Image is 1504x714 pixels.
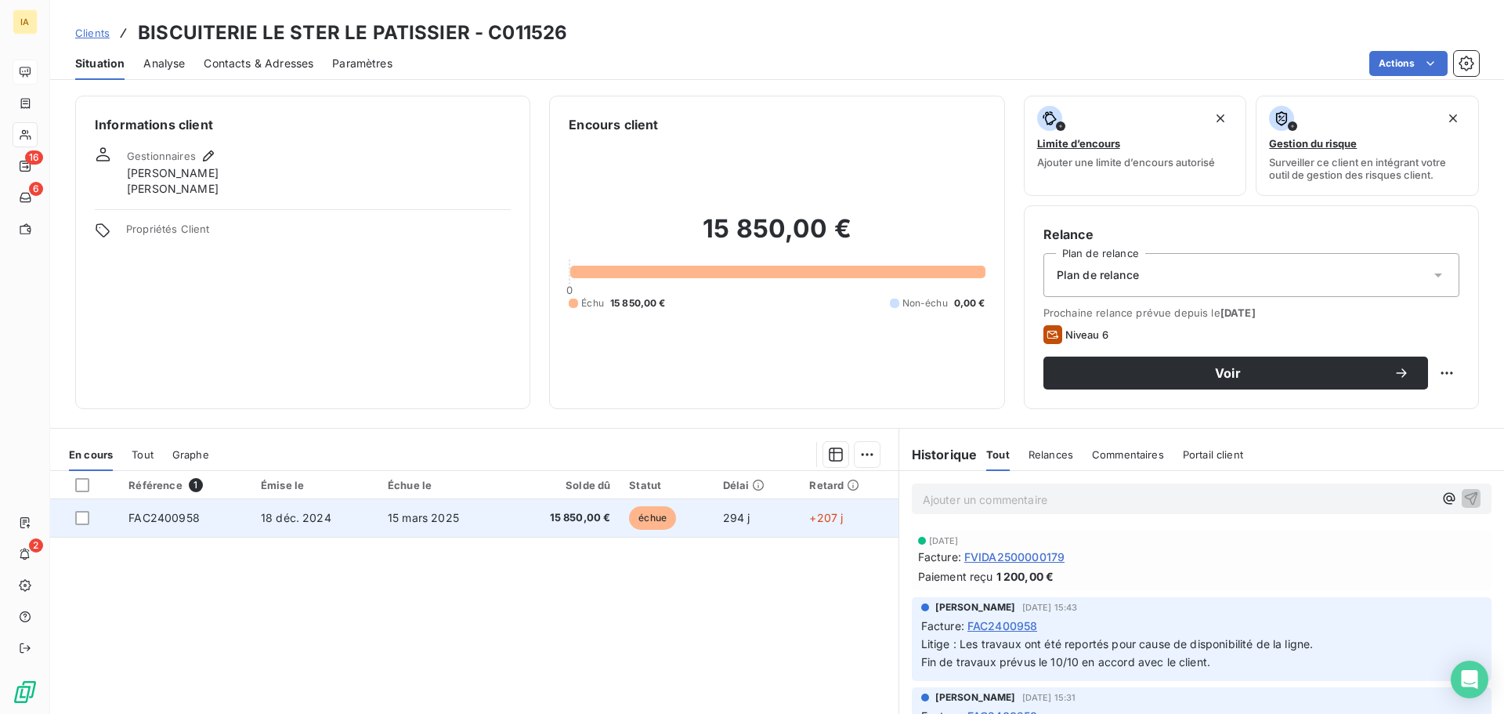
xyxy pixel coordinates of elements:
button: Gestion du risqueSurveiller ce client en intégrant votre outil de gestion des risques client. [1256,96,1479,196]
span: [DATE] [929,536,959,545]
span: [DATE] 15:31 [1022,693,1076,702]
span: Gestionnaires [127,150,196,162]
span: 16 [25,150,43,165]
span: [DATE] [1220,306,1256,319]
span: 2 [29,538,43,553]
button: Actions [1369,51,1448,76]
span: 15 850,00 € [610,296,666,310]
span: Commentaires [1092,448,1164,461]
span: 294 j [723,511,750,524]
span: Portail client [1183,448,1243,461]
h6: Historique [899,445,978,464]
h3: BISCUITERIE LE STER LE PATISSIER - C011526 [138,19,567,47]
div: Statut [629,479,703,491]
div: Échue le [388,479,497,491]
span: Tout [986,448,1010,461]
span: 6 [29,182,43,196]
span: FAC2400958 [128,511,200,524]
span: Surveiller ce client en intégrant votre outil de gestion des risques client. [1269,156,1466,181]
div: Référence [128,478,242,492]
span: 0,00 € [954,296,985,310]
span: Relances [1029,448,1073,461]
span: Contacts & Adresses [204,56,313,71]
span: [PERSON_NAME] [127,181,219,197]
span: Voir [1062,367,1394,379]
span: FVIDA2500000179 [964,549,1065,565]
span: [DATE] 15:43 [1022,603,1078,612]
span: Litige : Les travaux ont été reportés pour cause de disponibilité de la ligne. Fin de travaux pré... [921,637,1314,669]
span: Plan de relance [1057,267,1139,283]
span: Facture : [918,549,961,565]
span: Limite d’encours [1037,137,1120,150]
span: Graphe [172,448,209,461]
span: Ajouter une limite d’encours autorisé [1037,156,1215,169]
span: FAC2400958 [967,618,1038,634]
h6: Informations client [95,115,511,134]
span: [PERSON_NAME] [935,690,1016,705]
span: [PERSON_NAME] [127,165,219,181]
span: 15 850,00 € [516,510,611,526]
span: Prochaine relance prévue depuis le [1043,306,1459,319]
div: Open Intercom Messenger [1451,661,1488,698]
div: Solde dû [516,479,611,491]
a: Clients [75,25,110,41]
span: Analyse [143,56,185,71]
span: Gestion du risque [1269,137,1357,150]
img: Logo LeanPay [13,680,38,705]
span: 0 [566,284,573,296]
button: Limite d’encoursAjouter une limite d’encours autorisé [1024,96,1247,196]
span: Propriétés Client [126,223,511,245]
span: En cours [69,448,113,461]
div: Retard [809,479,888,491]
span: Non-échu [902,296,948,310]
span: Tout [132,448,154,461]
span: 1 [189,478,203,492]
span: Clients [75,27,110,39]
span: 18 déc. 2024 [261,511,331,524]
h2: 15 850,00 € [569,213,985,260]
span: échue [629,506,676,530]
span: Paiement reçu [918,568,993,585]
span: Facture : [921,618,964,634]
span: +207 j [809,511,843,524]
div: IA [13,9,38,34]
span: [PERSON_NAME] [935,600,1016,614]
span: Niveau 6 [1065,328,1108,341]
div: Délai [723,479,791,491]
span: 1 200,00 € [996,568,1054,585]
span: 15 mars 2025 [388,511,459,524]
span: Paramètres [332,56,392,71]
span: Échu [581,296,604,310]
div: Émise le [261,479,369,491]
span: Situation [75,56,125,71]
h6: Relance [1043,225,1459,244]
button: Voir [1043,357,1428,390]
h6: Encours client [569,115,658,134]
